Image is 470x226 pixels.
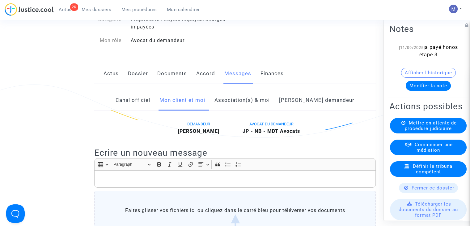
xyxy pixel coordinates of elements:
span: Fermer ce dossier [412,185,454,191]
b: [PERSON_NAME] [178,128,219,134]
span: [11/09/2025] [399,45,425,50]
a: Accord [196,63,215,84]
span: Télécharger les documents du dossier au format PDF [399,201,458,218]
button: Afficher l'historique [401,68,456,78]
span: Mon calendrier [167,7,200,12]
button: Paragraph [111,160,153,169]
img: AAcHTtesyyZjLYJxzrkRG5BOJsapQ6nO-85ChvdZAQ62n80C=s96-c [449,5,458,13]
a: Dossier [128,63,148,84]
span: Mes procédures [121,7,157,12]
span: Actus [59,7,72,12]
h2: Actions possibles [389,101,467,112]
a: Mes procédures [116,5,162,14]
a: Messages [224,63,251,84]
span: Mes dossiers [82,7,112,12]
span: Mettre en attente de procédure judiciaire [405,120,457,131]
span: Paragraph [113,161,146,168]
div: Editor toolbar [94,158,376,170]
span: Commencer une médiation [415,142,453,153]
h2: Notes [389,24,467,34]
a: Actus [104,63,119,84]
div: Avocat du demandeur [126,37,235,44]
h2: Ecrire un nouveau message [94,147,376,158]
a: Association(s) & moi [214,90,270,111]
span: Définir le tribunal compétent [413,163,454,175]
a: Mon calendrier [162,5,205,14]
a: [PERSON_NAME] demandeur [279,90,354,111]
span: DEMANDEUR [187,122,210,126]
span: AVOCAT DU DEMANDEUR [249,122,294,126]
a: Mes dossiers [77,5,116,14]
button: Modifier la note [406,81,451,91]
a: Canal officiel [116,90,150,111]
div: Rich Text Editor, main [94,170,376,188]
div: 2K [70,3,78,11]
b: JP - NB - MDT Avocats [243,128,300,134]
span: a payé honos étape 3 [419,44,458,58]
div: Mon rôle [90,37,126,44]
a: 2KActus [54,5,77,14]
a: Mon client et moi [159,90,205,111]
a: Finances [260,63,284,84]
iframe: Help Scout Beacon - Open [6,204,25,223]
div: Catégorie [90,16,126,31]
a: Documents [157,63,187,84]
div: Propriétaire : Loyers impayés/Charges impayées [126,16,235,31]
img: jc-logo.svg [5,3,54,16]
